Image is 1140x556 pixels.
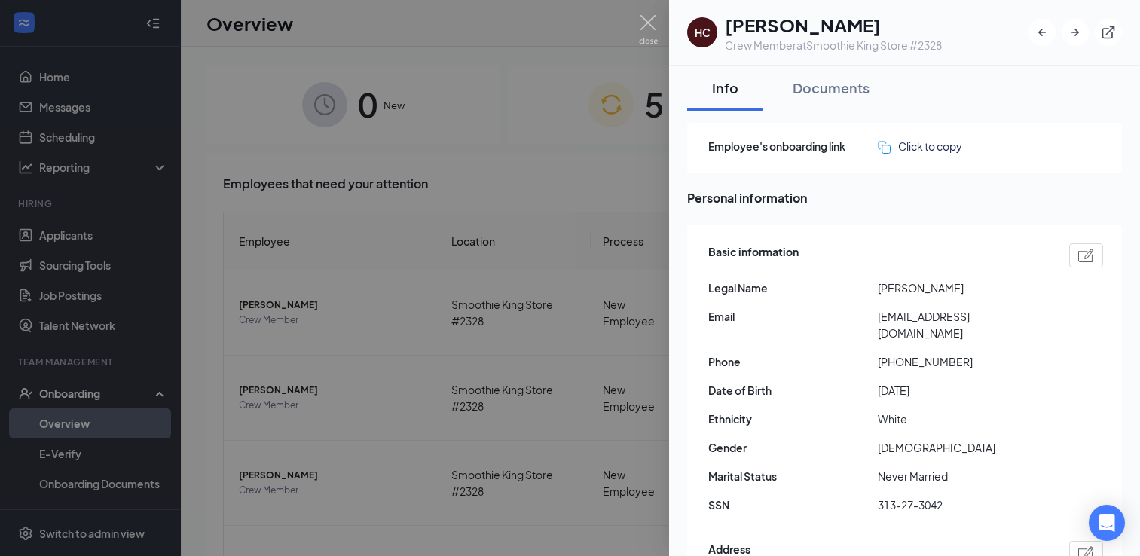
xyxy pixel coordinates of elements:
img: click-to-copy.71757273a98fde459dfc.svg [878,141,891,154]
span: White [878,411,1047,427]
span: [EMAIL_ADDRESS][DOMAIN_NAME] [878,308,1047,341]
span: Ethnicity [708,411,878,427]
button: Click to copy [878,138,962,154]
span: Employee's onboarding link [708,138,878,154]
span: SSN [708,496,878,513]
button: ArrowRight [1062,19,1089,46]
span: [DEMOGRAPHIC_DATA] [878,439,1047,456]
h1: [PERSON_NAME] [725,12,942,38]
div: Open Intercom Messenger [1089,505,1125,541]
div: Info [702,78,747,97]
span: Legal Name [708,280,878,296]
span: [DATE] [878,382,1047,399]
span: Phone [708,353,878,370]
div: Crew Member at Smoothie King Store #2328 [725,38,942,53]
span: Marital Status [708,468,878,484]
span: Personal information [687,188,1122,207]
span: 313-27-3042 [878,496,1047,513]
div: Documents [793,78,870,97]
span: Gender [708,439,878,456]
svg: ArrowLeftNew [1035,25,1050,40]
svg: ArrowRight [1068,25,1083,40]
span: Date of Birth [708,382,878,399]
button: ExternalLink [1095,19,1122,46]
span: Email [708,308,878,325]
span: Basic information [708,243,799,267]
button: ArrowLeftNew [1028,19,1056,46]
div: HC [695,25,711,40]
svg: ExternalLink [1101,25,1116,40]
span: [PERSON_NAME] [878,280,1047,296]
span: Never Married [878,468,1047,484]
span: [PHONE_NUMBER] [878,353,1047,370]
